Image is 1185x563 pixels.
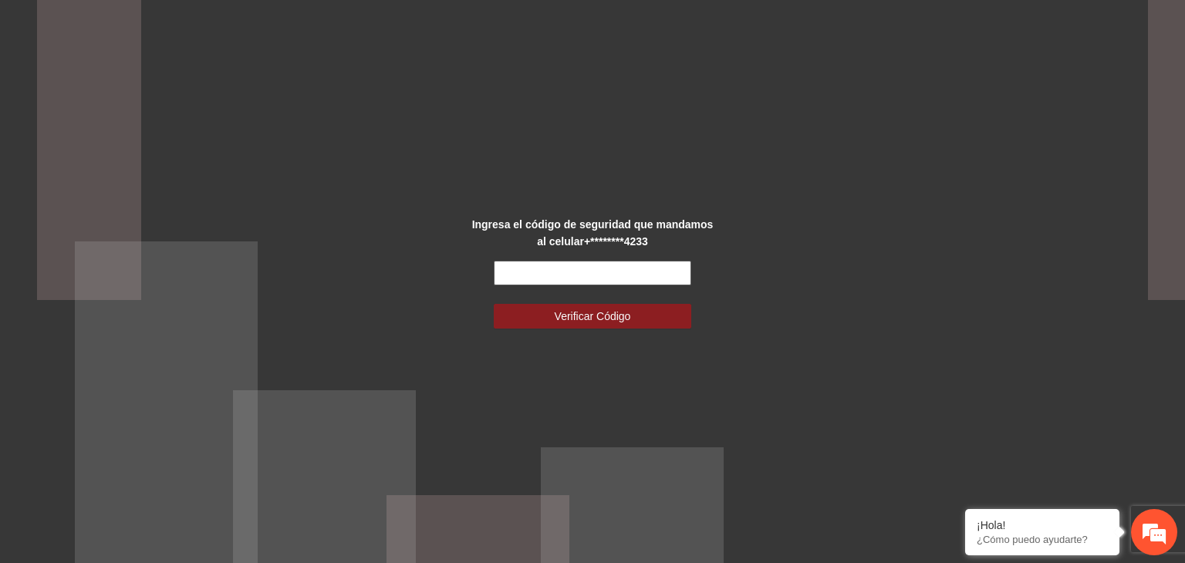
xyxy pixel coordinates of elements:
[977,534,1108,545] p: ¿Cómo puedo ayudarte?
[494,304,691,329] button: Verificar Código
[89,190,213,346] span: Estamos en línea.
[472,218,714,248] strong: Ingresa el código de seguridad que mandamos al celular +********4233
[253,8,290,45] div: Minimizar ventana de chat en vivo
[80,79,259,99] div: Chatee con nosotros ahora
[977,519,1108,531] div: ¡Hola!
[555,308,631,325] span: Verificar Código
[8,389,294,443] textarea: Escriba su mensaje y pulse “Intro”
